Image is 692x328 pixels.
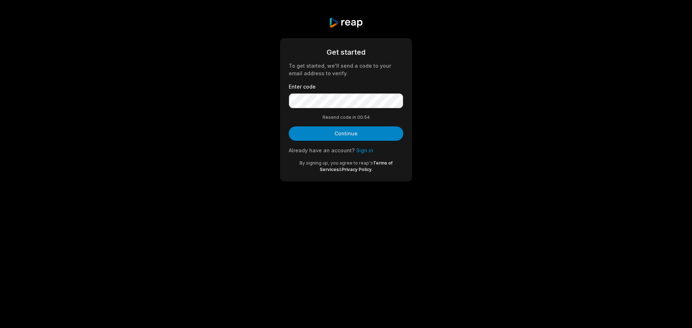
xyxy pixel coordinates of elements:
div: Resend code in 00: [289,114,403,121]
span: 54 [364,114,370,121]
a: Sign in [356,147,373,153]
span: & [339,167,342,172]
div: To get started, we'll send a code to your email address to verify. [289,62,403,77]
a: Terms of Services [320,160,393,172]
div: Get started [289,47,403,58]
span: Already have an account? [289,147,355,153]
a: Privacy Policy [342,167,372,172]
span: . [372,167,373,172]
span: By signing up, you agree to reap's [300,160,373,166]
img: reap [329,17,363,28]
button: Continue [289,126,403,141]
label: Enter code [289,83,403,90]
